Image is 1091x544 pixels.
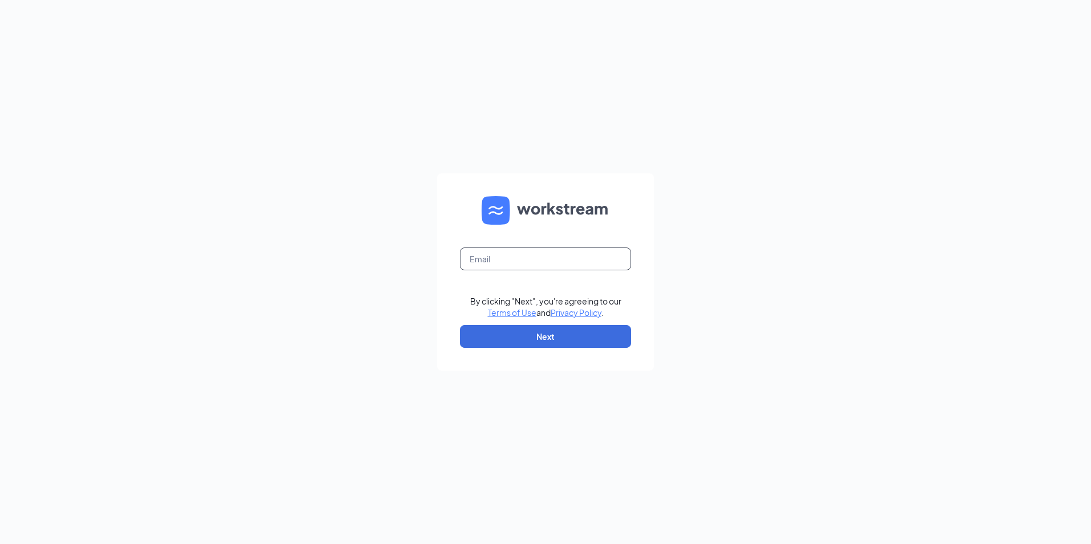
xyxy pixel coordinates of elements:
a: Terms of Use [488,307,536,318]
img: WS logo and Workstream text [482,196,609,225]
a: Privacy Policy [551,307,601,318]
button: Next [460,325,631,348]
input: Email [460,247,631,270]
div: By clicking "Next", you're agreeing to our and . [470,295,621,318]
